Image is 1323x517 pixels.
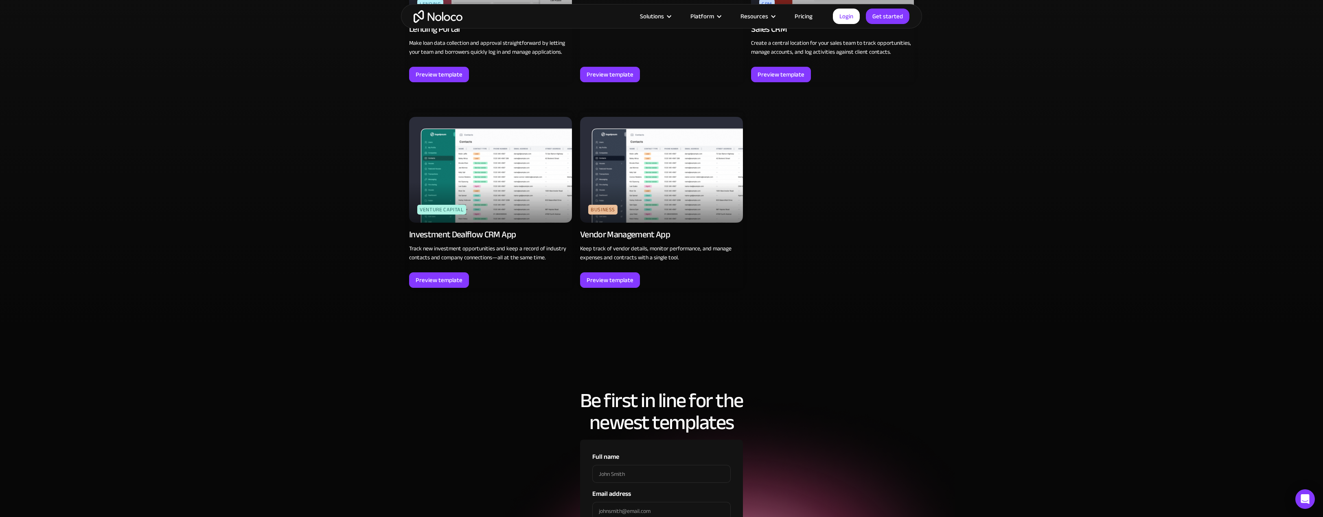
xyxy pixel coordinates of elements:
[409,244,572,262] p: Track new investment opportunities and keep a record of industry contacts and company connections...
[588,205,618,215] div: Business
[409,39,572,57] p: Make loan data collection and approval straightforward by letting your team and borrowers quickly...
[690,11,714,22] div: Platform
[416,275,462,285] div: Preview template
[409,229,516,240] div: Investment Dealflow CRM App
[580,244,743,262] p: Keep track of vendor details, monitor performance, and manage expenses and contracts with a singl...
[580,229,670,240] div: Vendor Management App
[751,39,914,57] p: Create a central location for your sales team to track opportunities, manage accounts, and log ac...
[409,23,460,35] div: Lending Portal
[740,11,768,22] div: Resources
[592,452,731,462] label: Full name
[587,275,633,285] div: Preview template
[833,9,860,24] a: Login
[751,23,787,35] div: Sales CRM
[758,69,804,80] div: Preview template
[730,11,784,22] div: Resources
[866,9,909,24] a: Get started
[784,11,823,22] a: Pricing
[580,113,743,288] a: BusinessVendor Management AppKeep track of vendor details, monitor performance, and manage expens...
[587,69,633,80] div: Preview template
[409,113,572,288] a: Venture CapitalInvestment Dealflow CRM AppTrack new investment opportunities and keep a record of...
[680,11,730,22] div: Platform
[592,465,731,483] input: John Smith
[592,489,731,499] label: Email address
[630,11,680,22] div: Solutions
[417,205,466,215] div: Venture Capital
[416,69,462,80] div: Preview template
[1295,489,1315,509] div: Open Intercom Messenger
[414,10,462,23] a: home
[640,11,664,22] div: Solutions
